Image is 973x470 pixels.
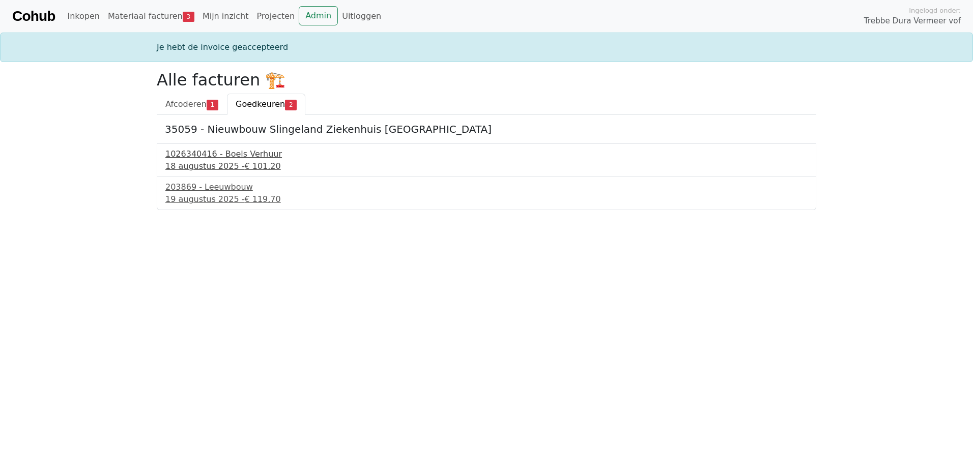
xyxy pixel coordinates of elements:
div: Je hebt de invoice geaccepteerd [151,41,822,53]
div: 18 augustus 2025 - [165,160,808,172]
span: 3 [183,12,194,22]
span: Afcoderen [165,99,207,109]
a: 1026340416 - Boels Verhuur18 augustus 2025 -€ 101,20 [165,148,808,172]
span: 1 [207,100,218,110]
div: 203869 - Leeuwbouw [165,181,808,193]
a: Uitloggen [338,6,385,26]
span: € 119,70 [244,194,280,204]
a: Afcoderen1 [157,94,227,115]
span: Goedkeuren [236,99,285,109]
a: Mijn inzicht [198,6,253,26]
a: Goedkeuren2 [227,94,305,115]
div: 1026340416 - Boels Verhuur [165,148,808,160]
span: Trebbe Dura Vermeer vof [864,15,961,27]
span: Ingelogd onder: [909,6,961,15]
span: 2 [285,100,297,110]
h5: 35059 - Nieuwbouw Slingeland Ziekenhuis [GEOGRAPHIC_DATA] [165,123,808,135]
a: Materiaal facturen3 [104,6,198,26]
a: Projecten [252,6,299,26]
h2: Alle facturen 🏗️ [157,70,816,90]
a: Admin [299,6,338,25]
div: 19 augustus 2025 - [165,193,808,205]
a: 203869 - Leeuwbouw19 augustus 2025 -€ 119,70 [165,181,808,205]
a: Cohub [12,4,55,28]
a: Inkopen [63,6,103,26]
span: € 101,20 [244,161,280,171]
